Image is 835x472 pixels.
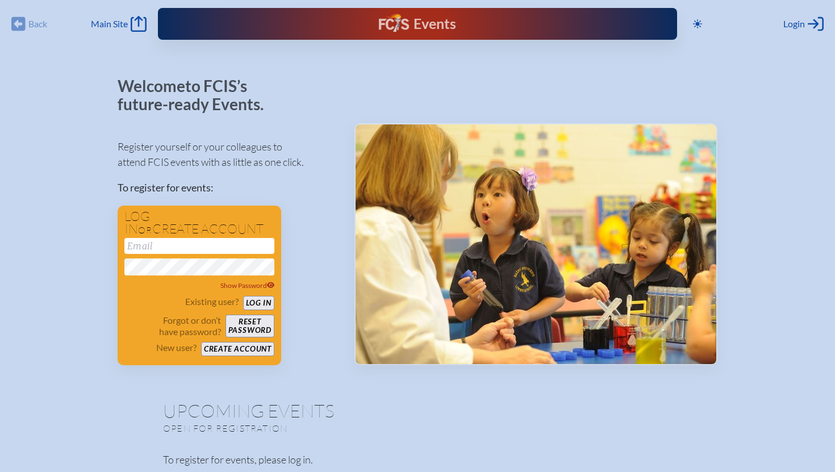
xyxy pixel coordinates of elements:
[243,296,274,310] button: Log in
[91,16,147,32] a: Main Site
[163,402,672,420] h1: Upcoming Events
[156,342,197,353] p: New user?
[163,452,672,467] p: To register for events, please log in.
[124,315,221,337] p: Forgot or don’t have password?
[124,238,274,254] input: Email
[783,18,805,30] span: Login
[356,124,716,364] img: Events
[201,342,274,356] button: Create account
[226,315,274,337] button: Resetpassword
[118,77,277,113] p: Welcome to FCIS’s future-ready Events.
[306,14,529,34] div: FCIS Events — Future ready
[118,180,336,195] p: To register for events:
[163,423,463,434] p: Open for registration
[91,18,128,30] span: Main Site
[220,281,275,290] span: Show Password
[124,210,274,236] h1: Log in create account
[118,139,336,170] p: Register yourself or your colleagues to attend FCIS events with as little as one click.
[138,224,152,236] span: or
[185,296,239,307] p: Existing user?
